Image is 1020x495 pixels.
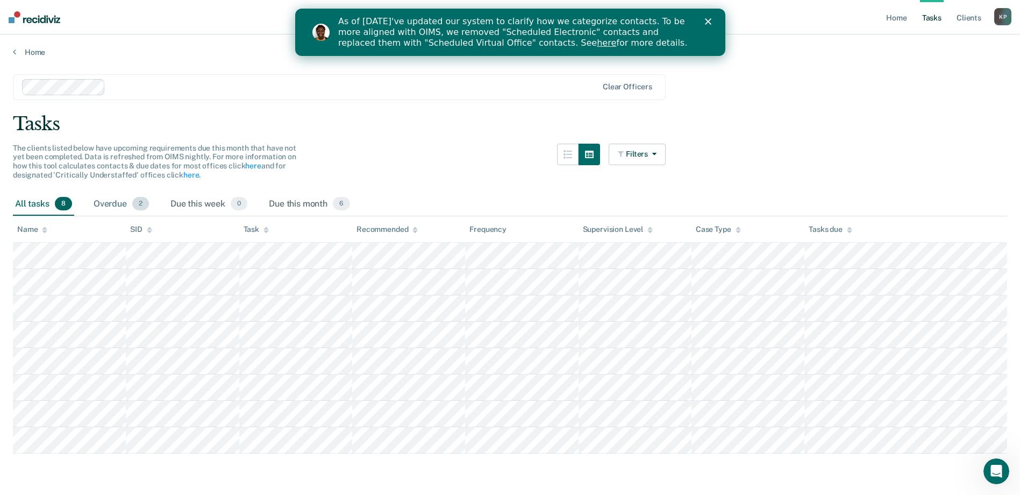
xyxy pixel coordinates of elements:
[994,8,1011,25] button: KP
[267,193,352,216] div: Due this month6
[583,225,653,234] div: Supervision Level
[168,193,249,216] div: Due this week0
[983,458,1009,484] iframe: Intercom live chat
[9,11,60,23] img: Recidiviz
[609,144,666,165] button: Filters
[302,29,321,39] a: here
[13,144,296,179] span: The clients listed below have upcoming requirements due this month that have not yet been complet...
[469,225,507,234] div: Frequency
[91,193,151,216] div: Overdue2
[55,197,72,211] span: 8
[245,161,261,170] a: here
[231,197,247,211] span: 0
[994,8,1011,25] div: K P
[603,82,652,91] div: Clear officers
[132,197,149,211] span: 2
[244,225,269,234] div: Task
[356,225,418,234] div: Recommended
[410,10,420,16] div: Close
[696,225,741,234] div: Case Type
[17,225,47,234] div: Name
[13,113,1007,135] div: Tasks
[13,47,1007,57] a: Home
[333,197,350,211] span: 6
[13,193,74,216] div: All tasks8
[130,225,152,234] div: SID
[295,9,725,56] iframe: Intercom live chat banner
[183,171,199,179] a: here
[809,225,852,234] div: Tasks due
